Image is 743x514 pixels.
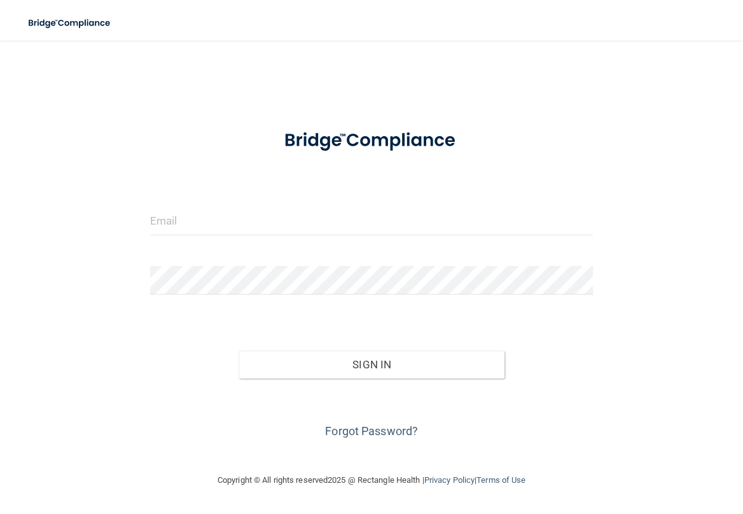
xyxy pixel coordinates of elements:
img: bridge_compliance_login_screen.278c3ca4.svg [265,117,477,164]
a: Privacy Policy [424,475,474,485]
input: Email [150,207,593,235]
div: Copyright © All rights reserved 2025 @ Rectangle Health | | [139,460,604,501]
a: Terms of Use [476,475,525,485]
img: bridge_compliance_login_screen.278c3ca4.svg [19,10,121,36]
button: Sign In [239,351,504,379]
a: Forgot Password? [325,424,418,438]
